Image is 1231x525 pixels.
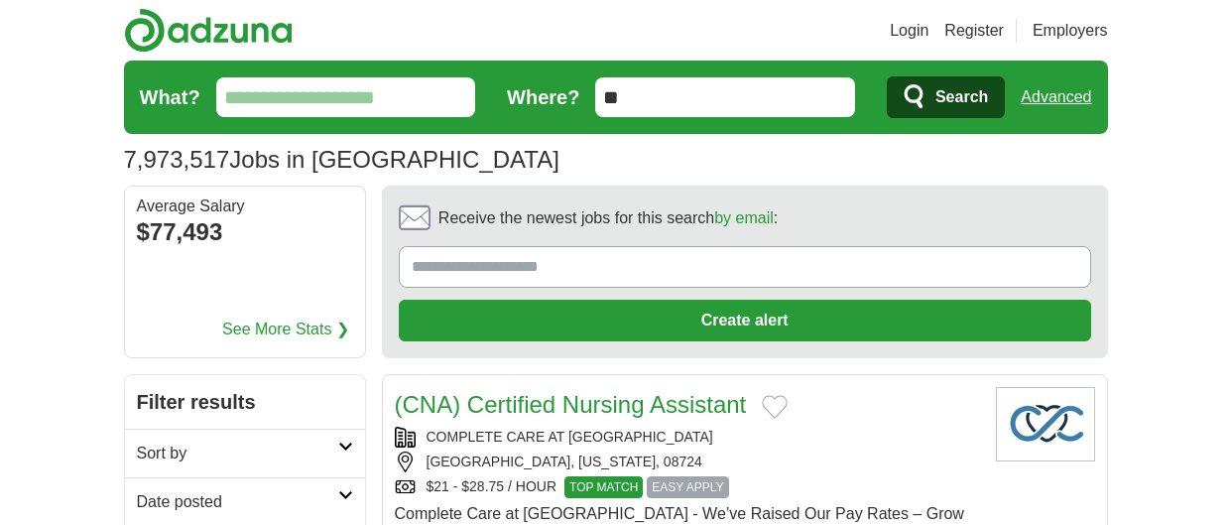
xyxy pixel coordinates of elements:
[137,442,338,465] h2: Sort by
[944,19,1004,43] a: Register
[137,490,338,514] h2: Date posted
[124,8,293,53] img: Adzuna logo
[647,476,728,498] span: EASY APPLY
[137,214,353,250] div: $77,493
[887,76,1005,118] button: Search
[399,300,1091,341] button: Create alert
[125,429,365,477] a: Sort by
[222,318,349,341] a: See More Stats ❯
[1033,19,1108,43] a: Employers
[564,476,643,498] span: TOP MATCH
[124,142,230,178] span: 7,973,517
[395,476,980,498] div: $21 - $28.75 / HOUR
[137,198,353,214] div: Average Salary
[762,395,788,419] button: Add to favorite jobs
[125,375,365,429] h2: Filter results
[395,427,980,448] div: COMPLETE CARE AT [GEOGRAPHIC_DATA]
[124,146,559,173] h1: Jobs in [GEOGRAPHIC_DATA]
[714,209,774,226] a: by email
[935,77,988,117] span: Search
[395,391,747,418] a: (CNA) Certified Nursing Assistant
[140,82,200,112] label: What?
[1021,77,1091,117] a: Advanced
[395,452,980,472] div: [GEOGRAPHIC_DATA], [US_STATE], 08724
[438,206,778,230] span: Receive the newest jobs for this search :
[996,387,1095,461] img: Company logo
[507,82,579,112] label: Where?
[890,19,928,43] a: Login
